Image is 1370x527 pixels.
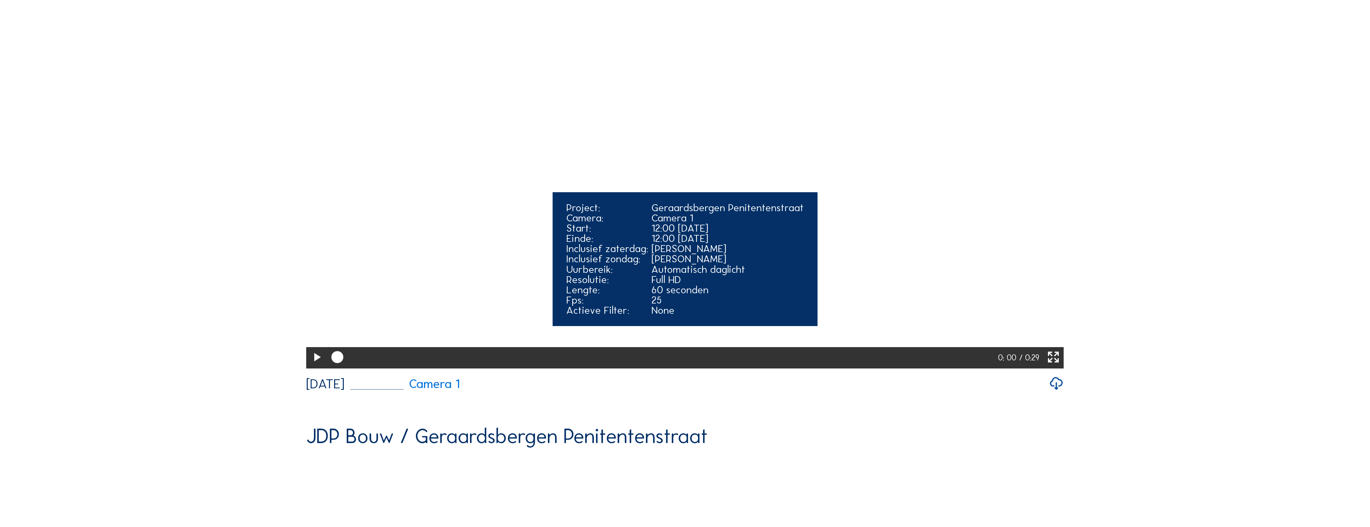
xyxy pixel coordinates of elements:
[651,285,804,295] div: 60 seconden
[306,377,345,390] div: [DATE]
[566,275,648,285] div: Resolutie:
[651,305,804,316] div: None
[651,295,804,305] div: 25
[566,213,648,223] div: Camera:
[651,213,804,223] div: Camera 1
[350,378,460,390] a: Camera 1
[566,244,648,254] div: Inclusief zaterdag:
[651,264,804,275] div: Automatisch daglicht
[651,275,804,285] div: Full HD
[306,426,708,446] div: JDP Bouw / Geraardsbergen Penitentenstraat
[566,305,648,316] div: Actieve Filter:
[651,233,804,244] div: 12:00 [DATE]
[651,223,804,233] div: 12:00 [DATE]
[651,203,804,213] div: Geraardsbergen Penitentenstraat
[566,233,648,244] div: Einde:
[566,285,648,295] div: Lengte:
[566,203,648,213] div: Project:
[651,244,804,254] div: [PERSON_NAME]
[1019,347,1039,368] div: / 0:29
[998,347,1019,368] div: 0: 00
[566,264,648,275] div: Uurbereik:
[566,295,648,305] div: Fps:
[651,254,804,264] div: [PERSON_NAME]
[566,223,648,233] div: Start:
[566,254,648,264] div: Inclusief zondag:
